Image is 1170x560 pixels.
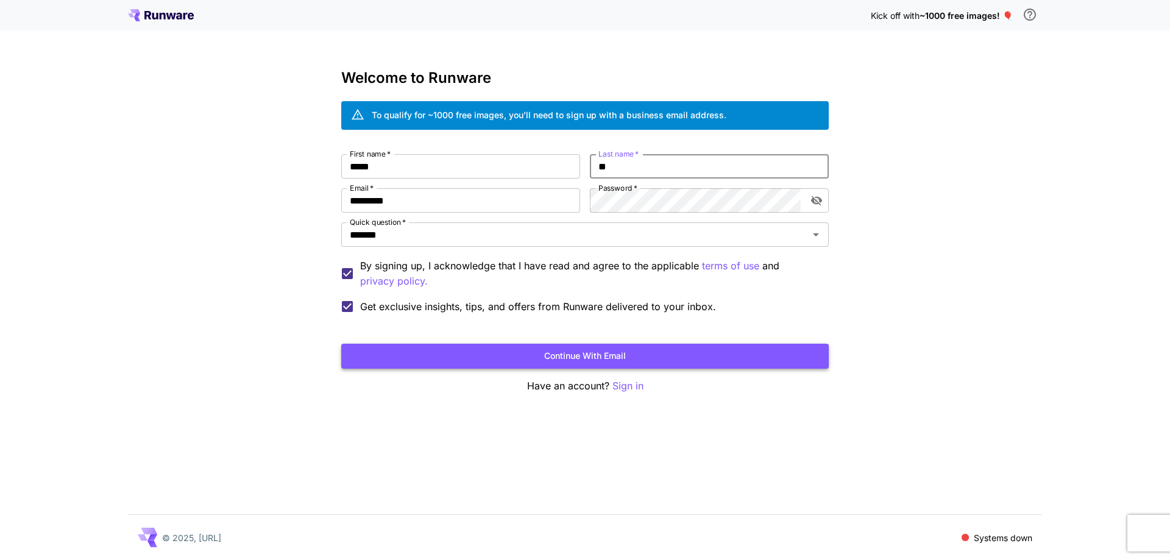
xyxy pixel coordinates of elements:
p: Have an account? [341,378,829,394]
h3: Welcome to Runware [341,69,829,87]
p: privacy policy. [360,274,428,289]
span: ~1000 free images! 🎈 [920,10,1013,21]
label: Last name [598,149,639,159]
button: Continue with email [341,344,829,369]
button: By signing up, I acknowledge that I have read and agree to the applicable terms of use and [360,274,428,289]
label: Quick question [350,217,406,227]
p: Systems down [974,531,1032,544]
label: Email [350,183,374,193]
label: First name [350,149,391,159]
button: In order to qualify for free credit, you need to sign up with a business email address and click ... [1018,2,1042,27]
p: By signing up, I acknowledge that I have read and agree to the applicable and [360,258,819,289]
label: Password [598,183,637,193]
button: Sign in [612,378,643,394]
p: terms of use [702,258,759,274]
div: To qualify for ~1000 free images, you’ll need to sign up with a business email address. [372,108,726,121]
span: Get exclusive insights, tips, and offers from Runware delivered to your inbox. [360,299,716,314]
p: © 2025, [URL] [162,531,221,544]
button: By signing up, I acknowledge that I have read and agree to the applicable and privacy policy. [702,258,759,274]
button: toggle password visibility [806,190,828,211]
span: Kick off with [871,10,920,21]
button: Open [807,226,824,243]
